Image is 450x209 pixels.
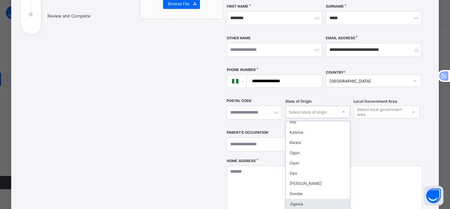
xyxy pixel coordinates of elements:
div: Jigawa [286,199,350,209]
div: Ogun [286,148,350,158]
label: Home Address [227,159,256,163]
label: First Name [227,4,248,9]
label: Other Name [227,36,251,40]
span: Browse File [168,1,189,6]
button: Open asap [424,186,443,206]
div: Osun [286,158,350,168]
label: Parent's Occupation [227,130,268,135]
label: Surname [326,4,344,9]
div: [GEOGRAPHIC_DATA] [329,79,409,84]
label: Email Address [326,36,355,40]
div: Oyo [286,168,350,178]
label: Phone Number [227,68,256,72]
div: Select local government area [357,106,407,118]
div: Imo [286,117,350,127]
div: Select state of origin [289,106,327,118]
div: Gombe [286,189,350,199]
span: COUNTRY [326,70,346,75]
div: [PERSON_NAME] [286,178,350,189]
div: Katsina [286,127,350,137]
div: Kwara [286,137,350,148]
label: Postal Code [227,99,252,103]
span: Local Government Area [353,99,397,104]
span: State of Origin [285,99,312,104]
